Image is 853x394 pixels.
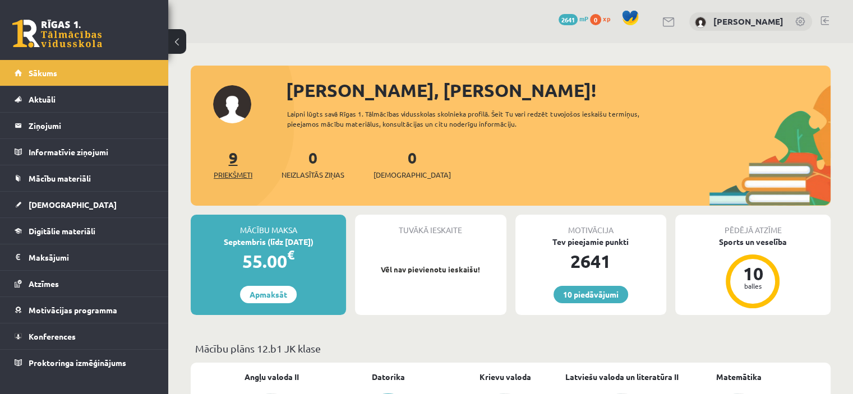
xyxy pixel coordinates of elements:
[29,358,126,368] span: Proktoringa izmēģinājums
[287,109,671,129] div: Laipni lūgts savā Rīgas 1. Tālmācības vidusskolas skolnieka profilā. Šeit Tu vari redzēt tuvojošo...
[191,248,346,275] div: 55.00
[29,279,59,289] span: Atzīmes
[559,14,578,25] span: 2641
[29,244,154,270] legend: Maksājumi
[15,192,154,217] a: [DEMOGRAPHIC_DATA]
[590,14,601,25] span: 0
[713,16,783,27] a: [PERSON_NAME]
[554,286,628,303] a: 10 piedāvājumi
[15,165,154,191] a: Mācību materiāli
[29,139,154,165] legend: Informatīvie ziņojumi
[675,236,831,310] a: Sports un veselība 10 balles
[695,17,706,28] img: Oļesja Demčenkova
[15,323,154,349] a: Konferences
[29,200,117,210] span: [DEMOGRAPHIC_DATA]
[214,169,252,180] span: Priekšmeti
[29,226,95,236] span: Digitālie materiāli
[15,139,154,165] a: Informatīvie ziņojumi
[590,14,616,23] a: 0 xp
[565,371,679,383] a: Latviešu valoda un literatūra II
[287,247,294,263] span: €
[716,371,761,383] a: Matemātika
[355,215,506,236] div: Tuvākā ieskaite
[195,341,826,356] p: Mācību plāns 12.b1 JK klase
[15,350,154,376] a: Proktoringa izmēģinājums
[29,68,57,78] span: Sākums
[15,271,154,296] a: Atzīmes
[736,265,769,282] div: 10
[736,282,769,289] div: balles
[29,331,76,341] span: Konferences
[15,297,154,323] a: Motivācijas programma
[15,218,154,244] a: Digitālie materiāli
[191,236,346,248] div: Septembris (līdz [DATE])
[15,86,154,112] a: Aktuāli
[372,371,405,383] a: Datorika
[191,215,346,236] div: Mācību maksa
[240,286,297,303] a: Apmaksāt
[559,14,588,23] a: 2641 mP
[479,371,531,383] a: Krievu valoda
[12,20,102,48] a: Rīgas 1. Tālmācības vidusskola
[29,94,56,104] span: Aktuāli
[374,169,451,180] span: [DEMOGRAPHIC_DATA]
[286,77,831,104] div: [PERSON_NAME], [PERSON_NAME]!
[515,215,666,236] div: Motivācija
[15,113,154,138] a: Ziņojumi
[29,305,117,315] span: Motivācijas programma
[214,147,252,180] a: 9Priekšmeti
[515,248,666,275] div: 2641
[374,147,451,180] a: 0[DEMOGRAPHIC_DATA]
[282,169,344,180] span: Neizlasītās ziņas
[515,236,666,248] div: Tev pieejamie punkti
[675,215,831,236] div: Pēdējā atzīme
[579,14,588,23] span: mP
[245,371,299,383] a: Angļu valoda II
[15,60,154,86] a: Sākums
[29,173,91,183] span: Mācību materiāli
[282,147,344,180] a: 0Neizlasītās ziņas
[361,264,500,275] p: Vēl nav pievienotu ieskaišu!
[29,113,154,138] legend: Ziņojumi
[603,14,610,23] span: xp
[675,236,831,248] div: Sports un veselība
[15,244,154,270] a: Maksājumi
